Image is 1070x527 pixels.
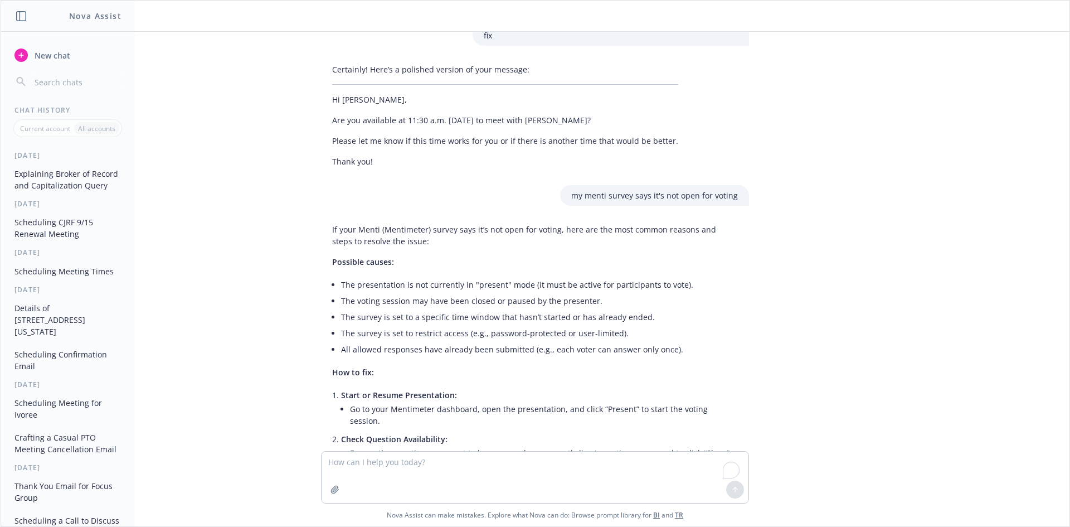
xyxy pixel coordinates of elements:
div: [DATE] [1,199,134,209]
h1: Nova Assist [69,10,121,22]
button: Thank You Email for Focus Group [10,477,125,507]
li: All allowed responses have already been submitted (e.g., each voter can answer only once). [341,341,738,357]
span: Start or Resume Presentation: [341,390,457,400]
p: my menti survey says it's not open for voting [571,190,738,201]
li: Go to your Mentimeter dashboard, open the presentation, and click “Present” to start the voting s... [350,401,738,429]
p: Certainly! Here’s a polished version of your message: [332,64,678,75]
button: Explaining Broker of Record and Capitalization Query [10,165,125,195]
li: Ensure the questions you want to be answered are currently live (sometimes you need to click “Sho... [350,445,738,473]
div: Chat History [1,105,134,115]
span: How to fix: [332,367,374,378]
p: Are you available at 11:30 a.m. [DATE] to meet with [PERSON_NAME]? [332,114,678,126]
p: Hi [PERSON_NAME], [332,94,678,105]
button: Details of [STREET_ADDRESS][US_STATE] [10,299,125,341]
span: Nova Assist can make mistakes. Explore what Nova can do: Browse prompt library for and [5,504,1065,526]
div: [DATE] [1,380,134,389]
button: Scheduling Confirmation Email [10,345,125,375]
span: New chat [32,50,70,61]
button: Crafting a Casual PTO Meeting Cancellation Email [10,428,125,458]
input: Search chats [32,74,121,90]
div: [DATE] [1,285,134,294]
div: [DATE] [1,248,134,257]
span: Check Question Availability: [341,434,448,444]
button: Scheduling CJRF 9/15 Renewal Meeting [10,213,125,243]
textarea: To enrich screen reader interactions, please activate Accessibility in Grammarly extension settings [322,452,748,503]
button: Scheduling Meeting for Ivoree [10,394,125,424]
div: [DATE] [1,463,134,472]
li: The survey is set to restrict access (e.g., password-protected or user-limited). [341,325,738,341]
p: All accounts [78,124,115,133]
li: The survey is set to a specific time window that hasn’t started or has already ended. [341,309,738,325]
li: The presentation is not currently in "present" mode (it must be active for participants to vote). [341,277,738,293]
button: New chat [10,45,125,65]
a: BI [653,510,660,520]
li: The voting session may have been closed or paused by the presenter. [341,293,738,309]
p: Thank you! [332,156,678,167]
p: fix [484,30,738,41]
p: If your Menti (Mentimeter) survey says it’s not open for voting, here are the most common reasons... [332,224,738,247]
p: Current account [20,124,70,133]
p: Please let me know if this time works for you or if there is another time that would be better. [332,135,678,147]
button: Scheduling Meeting Times [10,262,125,281]
div: [DATE] [1,151,134,160]
span: Possible causes: [332,257,394,267]
a: TR [675,510,683,520]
